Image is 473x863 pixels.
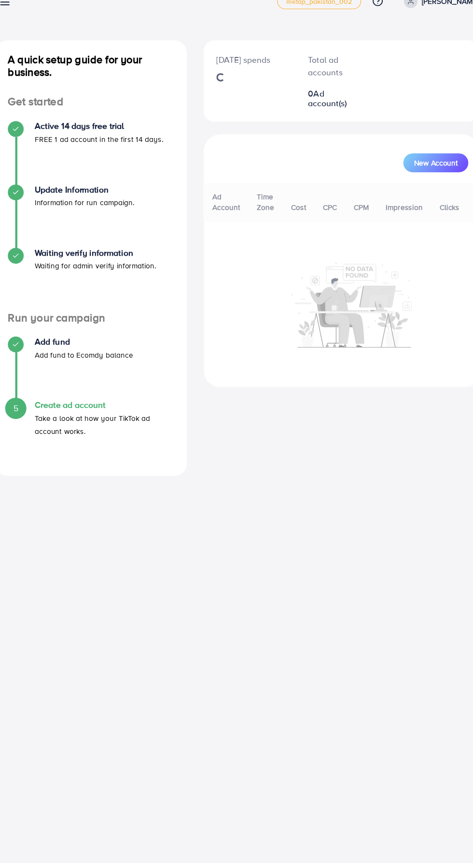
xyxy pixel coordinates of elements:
[15,192,191,250] li: Update Information
[52,331,141,340] h4: Add fund
[273,17,350,31] a: metap_pakistan_002
[15,389,191,446] li: Create ad account
[389,163,448,181] button: New Account
[302,71,341,95] p: Total ad accounts
[15,331,191,389] li: Add fund
[15,307,191,320] h4: Run your campaign
[15,250,191,307] li: Waiting verify information
[385,18,458,30] a: [PERSON_NAME]
[15,71,191,95] h4: A quick setup guide for your business.
[405,18,458,30] p: [PERSON_NAME]
[281,21,342,28] span: metap_pakistan_002
[52,202,143,214] p: Information for run campaign.
[52,400,179,423] p: Take a look at how your TikTok ad account works.
[15,134,191,192] li: Active 14 days free trial
[302,103,337,123] span: Ad account(s)
[52,342,141,353] p: Add fund to Ecomdy balance
[15,110,191,122] h4: Get started
[52,260,163,272] p: Waiting for admin verify information.
[302,104,341,122] h2: 0
[52,250,163,259] h4: Waiting verify information
[52,389,179,398] h4: Create ad account
[52,144,169,156] p: FREE 1 ad account in the first 14 days.
[52,192,143,201] h4: Update Information
[398,168,438,175] span: New Account
[218,71,278,83] p: [DATE] spends
[52,134,169,143] h4: Active 14 days free trial
[32,390,36,402] span: 5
